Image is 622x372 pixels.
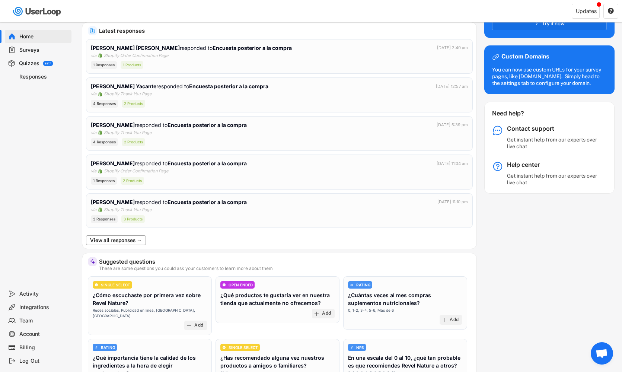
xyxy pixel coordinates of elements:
[350,283,354,287] img: AdjustIcon.svg
[104,91,151,97] div: Shopify Thank You Page
[19,33,68,40] div: Home
[121,61,143,69] div: 1 Products
[350,346,354,349] img: AdjustIcon.svg
[104,130,151,136] div: Shopify Thank You Page
[90,259,95,264] img: MagicMajor%20%28Purple%29.svg
[19,344,68,351] div: Billing
[91,44,293,52] div: responded to
[91,53,96,59] div: via
[91,215,118,223] div: 3 Responses
[168,160,247,166] strong: Encuesta posterior a la compra
[220,291,335,307] div: ¿Qué productos te gustaría ver en nuestra tienda que actualmente no ofrecemos?
[121,215,145,223] div: 3 Products
[507,125,600,133] div: Contact support
[19,331,68,338] div: Account
[91,198,248,206] div: responded to
[229,283,253,287] div: OPEN ENDED
[450,317,459,323] div: Add
[93,291,207,307] div: ¿Cómo escuchaste por primera vez sobre Revel Nature?
[91,177,117,185] div: 1 Responses
[91,121,248,129] div: responded to
[19,304,68,311] div: Integrations
[576,9,597,14] div: Updates
[437,160,468,167] div: [DATE] 11:04 am
[322,311,331,317] div: Add
[90,28,95,34] img: IncomingMajor.svg
[608,7,614,14] text: 
[501,53,549,61] div: Custom Domains
[189,83,268,89] strong: Encuesta posterior a la compra
[95,346,98,349] img: AdjustIcon.svg
[91,138,118,146] div: 4 Responses
[101,283,130,287] div: SINGLE SELECT
[19,73,68,80] div: Responses
[104,168,168,174] div: Shopify Order Confirmation Page
[101,346,115,349] div: RATING
[436,83,468,90] div: [DATE] 12:57 am
[437,122,468,128] div: [DATE] 5:39 pm
[91,159,248,167] div: responded to
[348,308,394,313] div: 0, 1-2, 3-4, 5-6, Más de 6
[168,199,247,205] strong: Encuesta posterior a la compra
[86,235,146,245] button: View all responses →
[222,283,226,287] img: ConversationMinor.svg
[95,283,98,287] img: CircleTickMinorWhite.svg
[220,354,335,369] div: ¿Has recomendado alguna vez nuestros productos a amigos o familiares?
[91,61,117,69] div: 1 Responses
[91,160,135,166] strong: [PERSON_NAME]
[348,354,462,369] div: En una escala del 0 al 10, ¿qué tan probable es que recomiendes Revel Nature a otros?
[91,100,118,108] div: 4 Responses
[356,283,370,287] div: RATING
[492,109,544,117] div: Need help?
[98,169,102,174] img: 1156660_ecommerce_logo_shopify_icon%20%281%29.png
[104,53,168,59] div: Shopify Order Confirmation Page
[91,168,96,174] div: via
[168,122,247,128] strong: Encuesta posterior a la compra
[91,45,180,51] strong: [PERSON_NAME] [PERSON_NAME]
[99,28,471,34] div: Latest responses
[542,21,565,26] span: Try it now
[19,47,68,54] div: Surveys
[507,161,600,169] div: Help center
[91,207,96,213] div: via
[91,130,96,136] div: via
[91,199,135,205] strong: [PERSON_NAME]
[607,8,614,15] button: 
[104,207,151,213] div: Shopify Thank You Page
[507,136,600,150] div: Get instant help from our experts over live chat
[213,45,292,51] strong: Encuesta posterior a la compra
[19,357,68,365] div: Log Out
[98,92,102,96] img: 1156660_ecommerce_logo_shopify_icon%20%281%29.png
[45,62,51,65] div: BETA
[507,172,600,186] div: Get instant help from our experts over live chat
[91,83,156,89] strong: [PERSON_NAME] Yacante
[91,91,96,97] div: via
[591,342,613,365] div: Open chat
[98,130,102,135] img: 1156660_ecommerce_logo_shopify_icon%20%281%29.png
[194,322,203,328] div: Add
[348,291,462,307] div: ¿Cuántas veces al mes compras suplementos nutricionales?
[91,122,135,128] strong: [PERSON_NAME]
[492,66,607,87] div: You can now use custom URLs for your survey pages, like [DOMAIN_NAME]. Simply head to the setting...
[121,177,144,185] div: 2 Products
[99,266,471,271] div: These are some questions you could ask your customers to learn more about them
[99,259,471,264] div: Suggested questions
[11,4,64,19] img: userloop-logo-01.svg
[492,17,607,30] button: Try it now
[437,45,468,51] div: [DATE] 2:40 am
[122,100,145,108] div: 2 Products
[98,207,102,212] img: 1156660_ecommerce_logo_shopify_icon%20%281%29.png
[98,53,102,58] img: 1156660_ecommerce_logo_shopify_icon%20%281%29.png
[91,82,270,90] div: responded to
[229,346,258,349] div: SINGLE SELECT
[19,317,68,324] div: Team
[356,346,364,349] div: NPS
[222,346,226,349] img: CircleTickMinorWhite.svg
[437,199,468,205] div: [DATE] 11:10 pm
[19,290,68,298] div: Activity
[122,138,145,146] div: 2 Products
[19,60,39,67] div: Quizzes
[93,308,207,319] div: Redes sociales, Publicidad en línea, [GEOGRAPHIC_DATA], [GEOGRAPHIC_DATA]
